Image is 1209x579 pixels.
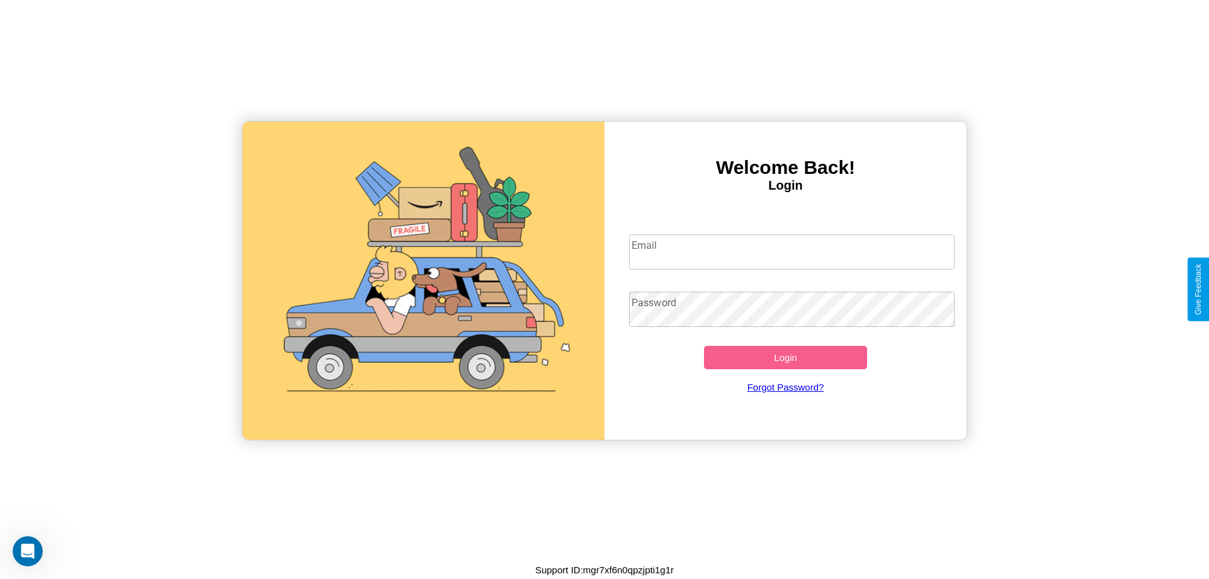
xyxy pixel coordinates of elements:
button: Login [704,346,867,369]
a: Forgot Password? [623,369,949,405]
iframe: Intercom live chat [13,536,43,566]
h4: Login [604,178,967,193]
h3: Welcome Back! [604,157,967,178]
p: Support ID: mgr7xf6n0qpzjpti1g1r [535,561,674,578]
div: Give Feedback [1194,264,1203,315]
img: gif [242,122,604,440]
